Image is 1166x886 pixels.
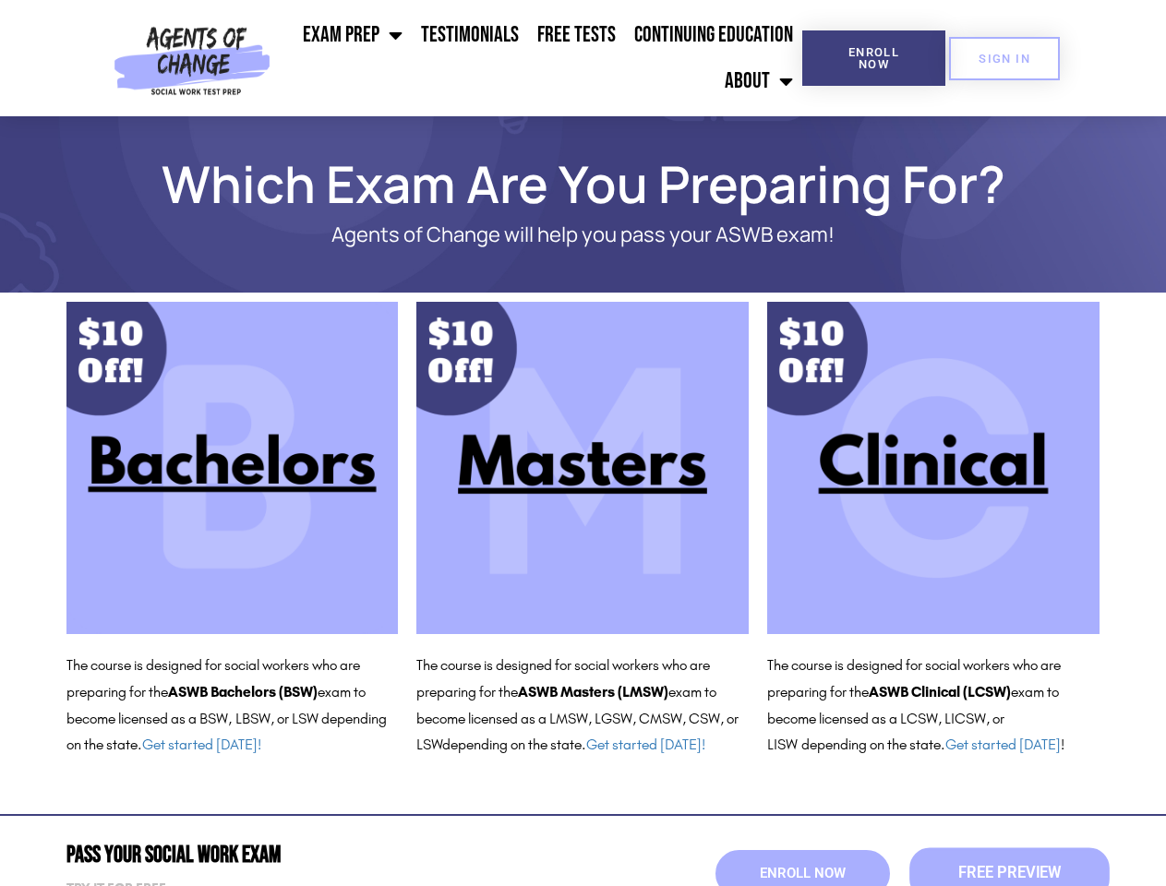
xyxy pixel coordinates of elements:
[625,12,802,58] a: Continuing Education
[278,12,802,104] nav: Menu
[945,736,1061,753] a: Get started [DATE]
[802,30,945,86] a: Enroll Now
[869,683,1011,700] b: ASWB Clinical (LCSW)
[412,12,528,58] a: Testimonials
[949,37,1060,80] a: SIGN IN
[131,223,1036,246] p: Agents of Change will help you pass your ASWB exam!
[832,46,916,70] span: Enroll Now
[142,736,261,753] a: Get started [DATE]!
[442,736,705,753] span: depending on the state.
[801,736,941,753] span: depending on the state
[528,12,625,58] a: Free Tests
[957,866,1060,881] span: Free Preview
[416,653,749,759] p: The course is designed for social workers who are preparing for the exam to become licensed as a ...
[979,53,1030,65] span: SIGN IN
[294,12,412,58] a: Exam Prep
[66,844,574,867] h2: Pass Your Social Work Exam
[941,736,1064,753] span: . !
[57,162,1110,205] h1: Which Exam Are You Preparing For?
[767,653,1100,759] p: The course is designed for social workers who are preparing for the exam to become licensed as a ...
[760,867,846,880] span: Enroll Now
[518,683,668,700] b: ASWB Masters (LMSW)
[168,683,318,700] b: ASWB Bachelors (BSW)
[715,58,802,104] a: About
[586,736,705,753] a: Get started [DATE]!
[66,653,399,759] p: The course is designed for social workers who are preparing for the exam to become licensed as a ...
